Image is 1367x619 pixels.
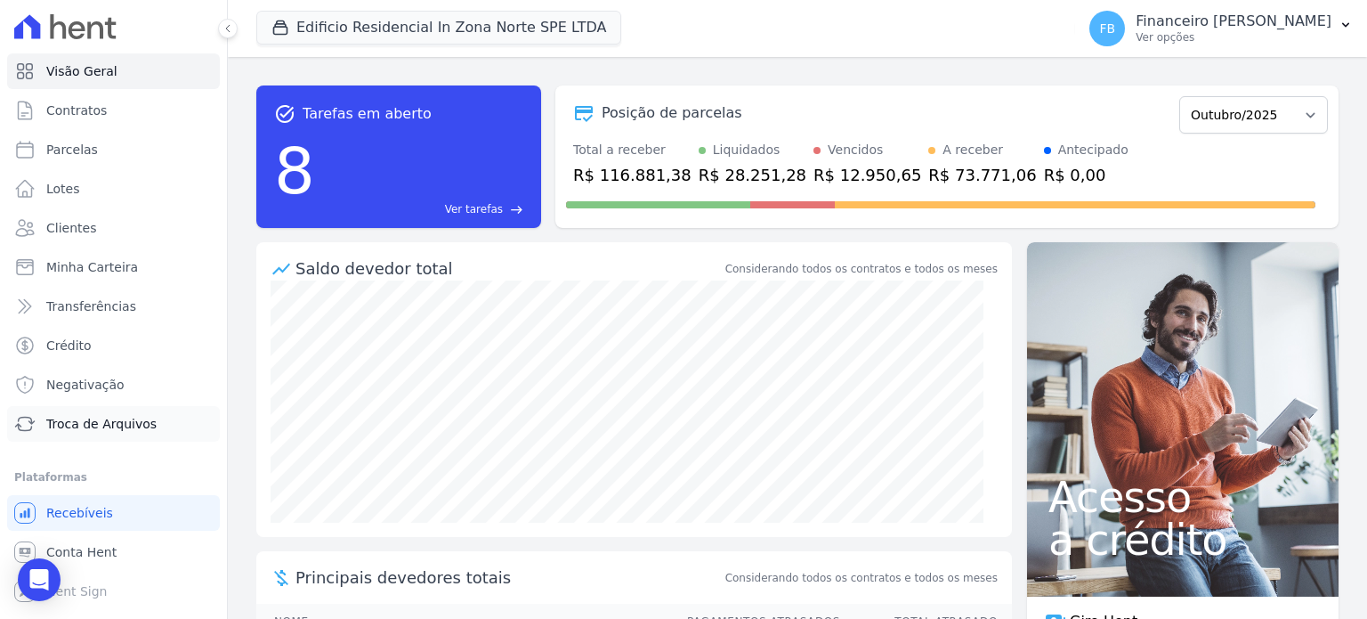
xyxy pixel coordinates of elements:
a: Crédito [7,328,220,363]
div: R$ 28.251,28 [699,163,806,187]
a: Troca de Arquivos [7,406,220,442]
span: Transferências [46,297,136,315]
div: Antecipado [1058,141,1128,159]
span: Contratos [46,102,107,119]
span: Ver tarefas [445,201,503,217]
a: Transferências [7,289,220,324]
button: FB Financeiro [PERSON_NAME] Ver opções [1075,4,1367,53]
div: Total a receber [573,141,692,159]
span: east [510,203,523,216]
div: A receber [942,141,1003,159]
div: Liquidados [713,141,781,159]
a: Minha Carteira [7,249,220,285]
div: Plataformas [14,467,213,488]
span: Parcelas [46,141,98,159]
div: Posição de parcelas [602,102,742,124]
span: Recebíveis [46,504,113,522]
span: Conta Hent [46,543,117,561]
span: Negativação [46,376,125,394]
p: Ver opções [1136,30,1331,45]
span: task_alt [274,103,295,125]
p: Financeiro [PERSON_NAME] [1136,12,1331,30]
span: Clientes [46,219,96,237]
span: a crédito [1048,518,1317,561]
a: Recebíveis [7,495,220,531]
a: Clientes [7,210,220,246]
div: 8 [274,125,315,217]
span: Crédito [46,337,92,354]
div: R$ 116.881,38 [573,163,692,187]
a: Visão Geral [7,53,220,89]
span: FB [1099,22,1115,35]
span: Lotes [46,180,80,198]
span: Tarefas em aberto [303,103,432,125]
a: Contratos [7,93,220,128]
div: Open Intercom Messenger [18,558,61,601]
div: Vencidos [828,141,883,159]
div: Considerando todos os contratos e todos os meses [725,261,998,277]
span: Troca de Arquivos [46,415,157,433]
button: Edificio Residencial In Zona Norte SPE LTDA [256,11,621,45]
a: Conta Hent [7,534,220,570]
a: Lotes [7,171,220,207]
a: Ver tarefas east [322,201,523,217]
span: Principais devedores totais [295,566,722,590]
div: R$ 12.950,65 [813,163,921,187]
a: Negativação [7,367,220,403]
span: Acesso [1048,476,1317,518]
div: R$ 0,00 [1044,163,1128,187]
span: Considerando todos os contratos e todos os meses [725,570,998,586]
div: Saldo devedor total [295,257,722,281]
span: Visão Geral [46,62,117,80]
div: R$ 73.771,06 [928,163,1036,187]
a: Parcelas [7,132,220,167]
span: Minha Carteira [46,258,138,276]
